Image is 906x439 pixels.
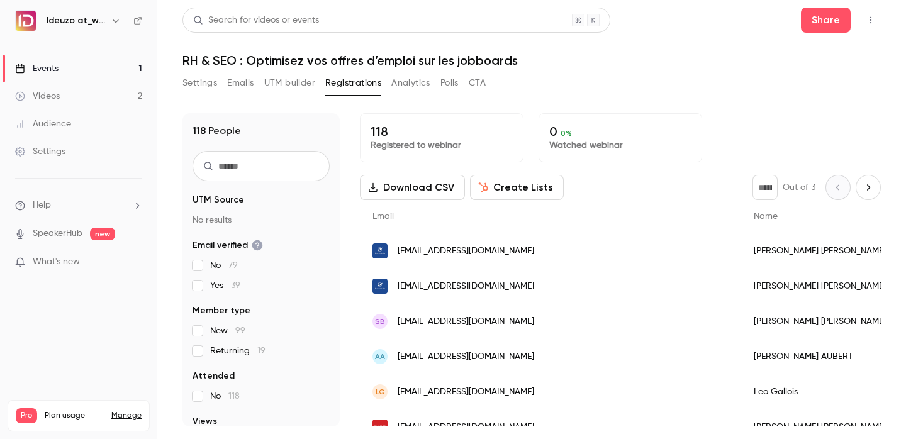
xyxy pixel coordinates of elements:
[398,280,534,293] span: [EMAIL_ADDRESS][DOMAIN_NAME]
[372,420,388,435] img: systra.com
[375,316,385,327] span: SB
[856,175,881,200] button: Next page
[360,175,465,200] button: Download CSV
[193,194,244,206] span: UTM Source
[371,124,513,139] p: 118
[391,73,430,93] button: Analytics
[16,408,37,423] span: Pro
[15,118,71,130] div: Audience
[193,123,241,138] h1: 118 People
[440,73,459,93] button: Polls
[33,199,51,212] span: Help
[45,411,104,421] span: Plan usage
[470,175,564,200] button: Create Lists
[210,390,240,403] span: No
[398,245,534,258] span: [EMAIL_ADDRESS][DOMAIN_NAME]
[754,212,778,221] span: Name
[47,14,106,27] h6: Ideuzo at_work
[325,73,381,93] button: Registrations
[15,90,60,103] div: Videos
[33,255,80,269] span: What's new
[372,212,394,221] span: Email
[182,73,217,93] button: Settings
[398,350,534,364] span: [EMAIL_ADDRESS][DOMAIN_NAME]
[111,411,142,421] a: Manage
[193,304,250,317] span: Member type
[210,259,238,272] span: No
[182,53,881,68] h1: RH & SEO : Optimisez vos offres d’emploi sur les jobboards
[33,227,82,240] a: SpeakerHub
[371,139,513,152] p: Registered to webinar
[193,214,330,226] p: No results
[561,129,572,138] span: 0 %
[549,124,691,139] p: 0
[228,261,238,270] span: 79
[372,279,388,294] img: eleven-labs.com
[15,62,59,75] div: Events
[372,243,388,258] img: eleven-labs.com
[193,370,235,382] span: Attended
[15,199,142,212] li: help-dropdown-opener
[228,392,240,401] span: 118
[375,351,385,362] span: AA
[15,145,65,158] div: Settings
[257,347,266,355] span: 19
[193,415,217,428] span: Views
[398,386,534,399] span: [EMAIL_ADDRESS][DOMAIN_NAME]
[210,345,266,357] span: Returning
[376,386,385,397] span: LG
[193,239,263,252] span: Email verified
[210,279,240,292] span: Yes
[264,73,315,93] button: UTM builder
[801,8,851,33] button: Share
[193,14,319,27] div: Search for videos or events
[398,421,534,434] span: [EMAIL_ADDRESS][DOMAIN_NAME]
[783,181,815,194] p: Out of 3
[127,257,142,268] iframe: Noticeable Trigger
[549,139,691,152] p: Watched webinar
[210,325,245,337] span: New
[90,228,115,240] span: new
[227,73,254,93] button: Emails
[398,315,534,328] span: [EMAIL_ADDRESS][DOMAIN_NAME]
[469,73,486,93] button: CTA
[231,281,240,290] span: 39
[16,11,36,31] img: Ideuzo at_work
[235,326,245,335] span: 99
